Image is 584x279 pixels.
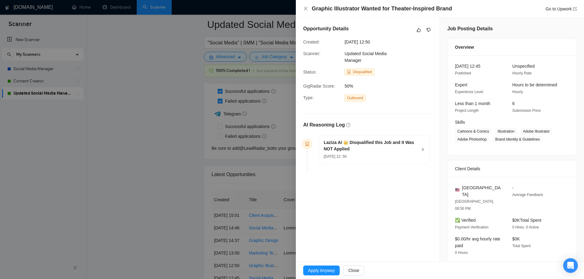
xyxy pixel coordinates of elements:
[415,26,422,34] button: like
[455,199,493,211] span: [GEOGRAPHIC_DATA] 08:50 PM
[455,64,480,69] span: [DATE] 12:45
[303,40,320,44] span: Created:
[347,70,351,74] span: robot
[312,5,452,13] h4: Graphic Illustrator Wanted for Theater-Inspired Brand
[303,6,308,11] span: close
[426,28,431,32] span: dislike
[324,154,346,159] span: [DATE] 12: 50
[521,128,552,135] span: Adobe Illustrator
[303,25,349,32] h5: Opportunity Details
[308,267,335,274] span: Apply Anyway
[353,70,372,74] span: Disqualified
[512,90,523,94] span: Hourly
[345,51,387,63] span: Updated Social Media Manager
[425,26,432,34] button: dislike
[455,101,490,106] span: Less than 1 month
[512,64,535,69] span: Unspecified
[455,82,467,87] span: Expert
[303,51,320,56] span: Scanner:
[455,188,460,192] img: 🇺🇸
[493,136,542,143] span: Brand Identity & Guidelines
[455,160,569,177] div: Client Details
[303,121,345,129] h5: AI Reasoning Log
[455,236,500,248] span: $0.00/hr avg hourly rate paid
[455,251,468,255] span: 0 Hours
[303,266,340,275] button: Apply Anyway
[417,28,421,32] span: like
[512,236,520,241] span: $0K
[346,123,350,127] span: question-circle
[345,83,437,89] span: 50%
[512,82,557,87] span: Hours to be determined
[343,266,364,275] button: Close
[324,139,417,152] h5: Laziza AI 👑 Disqualified this Job and It Was NOT Applied
[455,218,476,223] span: ✅ Verified
[495,128,517,135] span: Illustration
[512,108,541,113] span: Submission Price
[305,142,309,146] span: robot
[563,258,578,273] div: Open Intercom Messenger
[345,39,437,45] span: [DATE] 12:50
[512,193,543,197] span: Average Feedback
[545,6,577,11] a: Go to Upworkexport
[345,95,366,101] span: Outbound
[512,101,515,106] span: 6
[512,185,514,190] span: -
[348,267,359,274] span: Close
[303,6,308,11] button: Close
[512,225,539,229] span: 0 Hires, 0 Active
[455,225,488,229] span: Payment Verification
[303,70,317,74] span: Status:
[455,90,483,94] span: Experience Level
[455,136,489,143] span: Adobe Photoshop
[421,148,425,151] span: right
[512,71,532,75] span: Hourly Rate
[512,218,541,223] span: $0K Total Spent
[455,120,465,125] span: Skills
[447,25,493,32] h5: Job Posting Details
[303,95,314,100] span: Type:
[455,71,471,75] span: Published
[455,44,474,51] span: Overview
[512,244,531,248] span: Total Spent
[303,84,335,89] span: GigRadar Score:
[573,7,577,11] span: export
[462,184,502,198] span: [GEOGRAPHIC_DATA]
[455,108,479,113] span: Project Length
[455,128,491,135] span: Cartoons & Comics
